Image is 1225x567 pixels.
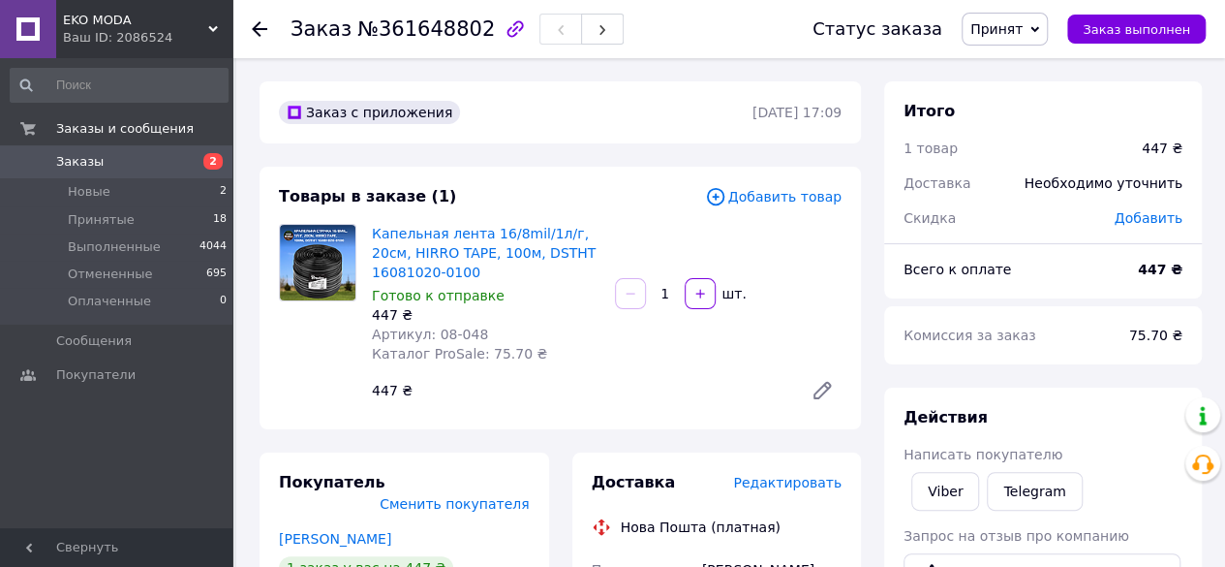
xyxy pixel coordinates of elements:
[987,472,1082,511] a: Telegram
[279,101,460,124] div: Заказ с приложения
[56,332,132,350] span: Сообщения
[279,531,391,547] a: [PERSON_NAME]
[903,262,1011,277] span: Всего к оплате
[903,447,1062,462] span: Написать покупателю
[911,472,979,511] a: Viber
[1142,139,1182,158] div: 447 ₴
[903,141,958,156] span: 1 товар
[279,187,456,205] span: Товары в заказе (1)
[1013,162,1194,205] div: Необходимо уточнить
[68,238,161,256] span: Выполненные
[616,518,785,537] div: Нова Пошта (платная)
[291,17,352,41] span: Заказ
[903,175,970,191] span: Доставка
[903,102,955,120] span: Итого
[903,210,956,226] span: Скидка
[68,293,151,310] span: Оплаченные
[357,17,495,41] span: №361648802
[56,366,136,384] span: Покупатели
[380,496,529,512] span: Сменить покупателя
[56,120,194,138] span: Заказы и сообщения
[372,305,599,325] div: 447 ₴
[372,226,596,280] a: Капельная лента 16/8mil/1л/г, 20см, HIRRO TAPE, 100м, DSTHT 16081020-0100
[372,288,505,303] span: Готово к отправке
[903,328,1036,343] span: Комиссия за заказ
[1129,328,1182,343] span: 75.70 ₴
[803,371,842,410] a: Редактировать
[206,266,227,283] span: 695
[203,153,223,170] span: 2
[68,211,135,229] span: Принятые
[752,105,842,120] time: [DATE] 17:09
[220,183,227,201] span: 2
[213,211,227,229] span: 18
[592,473,676,491] span: Доставка
[1138,262,1182,277] b: 447 ₴
[1083,22,1190,37] span: Заказ выполнен
[279,473,384,491] span: Покупатель
[364,377,795,404] div: 447 ₴
[1067,15,1206,44] button: Заказ выполнен
[10,68,229,103] input: Поиск
[56,153,104,171] span: Заказы
[1115,210,1182,226] span: Добавить
[372,346,547,362] span: Каталог ProSale: 75.70 ₴
[252,19,267,39] div: Вернуться назад
[68,266,152,283] span: Отмененные
[280,225,355,300] img: Капельная лента 16/8mil/1л/г, 20см, HIRRO TAPE, 100м, DSTHT 16081020-0100
[199,238,227,256] span: 4044
[903,408,988,426] span: Действия
[372,327,488,342] span: Артикул: 08-048
[63,29,232,47] div: Ваш ID: 2086524
[970,21,1023,37] span: Принят
[733,475,842,490] span: Редактировать
[812,19,942,39] div: Статус заказа
[903,528,1129,544] span: Запрос на отзыв про компанию
[705,186,842,207] span: Добавить товар
[63,12,208,29] span: EKO MODA
[718,284,749,303] div: шт.
[220,293,227,310] span: 0
[68,183,110,201] span: Новые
